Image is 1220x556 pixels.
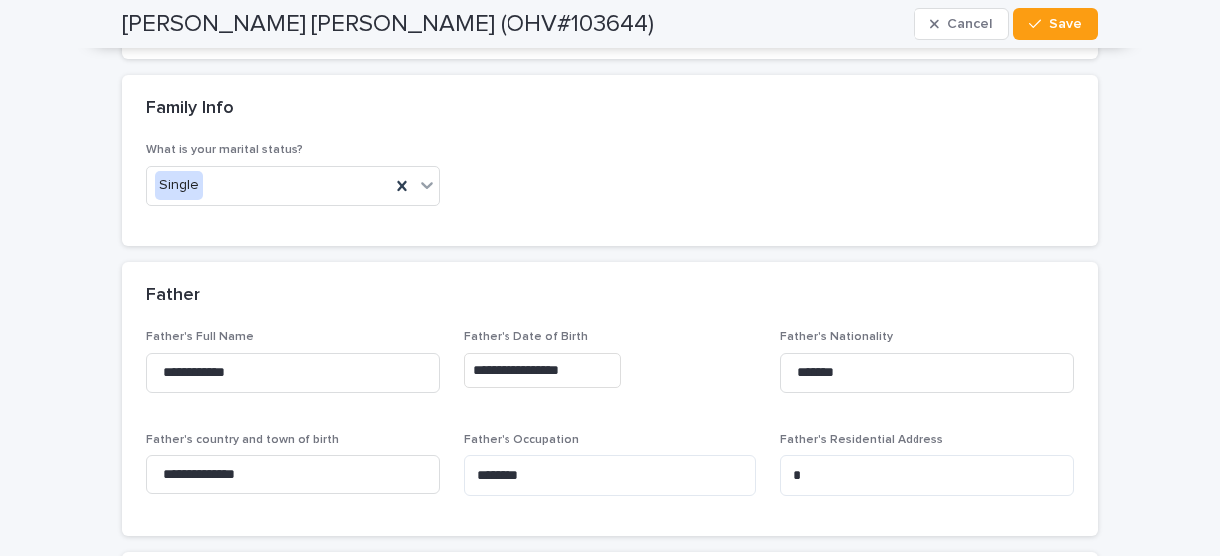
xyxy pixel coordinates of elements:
[146,144,303,156] span: What is your marital status?
[146,285,200,307] h2: Father
[1013,8,1098,40] button: Save
[780,434,943,446] span: Father's Residential Address
[146,98,234,120] h2: Family Info
[1049,17,1082,31] span: Save
[914,8,1009,40] button: Cancel
[464,434,579,446] span: Father's Occupation
[155,171,203,200] div: Single
[146,434,339,446] span: Father's country and town of birth
[947,17,992,31] span: Cancel
[146,331,254,343] span: Father's Full Name
[780,331,893,343] span: Father's Nationality
[122,10,654,39] h2: [PERSON_NAME] [PERSON_NAME] (OHV#103644)
[464,331,588,343] span: Father's Date of Birth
